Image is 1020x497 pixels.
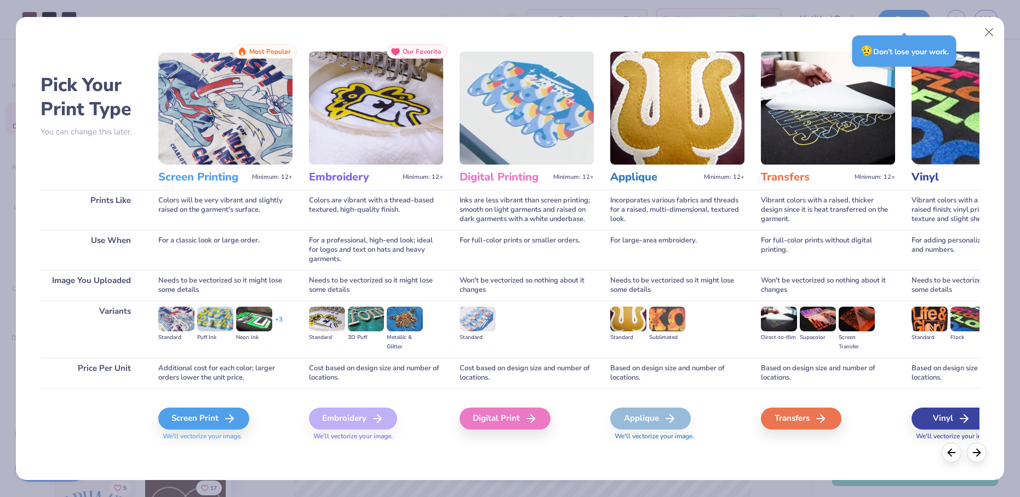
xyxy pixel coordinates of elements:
[197,307,233,331] img: Puff Ink
[41,270,142,301] div: Image You Uploaded
[460,307,496,331] img: Standard
[460,52,594,165] img: Digital Printing
[309,432,443,441] span: We'll vectorize your image.
[761,270,895,301] div: Won't be vectorized so nothing about it changes
[610,190,744,230] div: Incorporates various fabrics and threads for a raised, multi-dimensional, textured look.
[610,230,744,270] div: For large-area embroidery.
[309,408,397,430] div: Embroidery
[403,48,442,55] span: Our Favorite
[610,432,744,441] span: We'll vectorize your image.
[610,170,700,184] h3: Applique
[309,190,443,230] div: Colors are vibrant with a thread-based textured, high-quality finish.
[197,333,233,342] div: Puff Ink
[839,307,875,331] img: Screen Transfer
[41,190,142,230] div: Prints Like
[912,307,948,331] img: Standard
[800,307,836,331] img: Supacolor
[610,408,691,430] div: Applique
[41,301,142,357] div: Variants
[275,315,283,334] div: + 3
[761,333,797,342] div: Direct-to-film
[403,173,443,181] span: Minimum: 12+
[912,408,992,430] div: Vinyl
[158,190,293,230] div: Colors will be very vibrant and slightly raised on the garment's surface.
[979,22,1000,43] button: Close
[158,408,249,430] div: Screen Print
[649,307,685,331] img: Sublimated
[249,48,291,55] span: Most Popular
[553,173,594,181] span: Minimum: 12+
[41,230,142,270] div: Use When
[800,333,836,342] div: Supacolor
[912,170,1001,184] h3: Vinyl
[158,170,248,184] h3: Screen Printing
[158,270,293,301] div: Needs to be vectorized so it might lose some details
[761,170,850,184] h3: Transfers
[158,230,293,270] div: For a classic look or large order.
[761,358,895,388] div: Based on design size and number of locations.
[387,333,423,352] div: Metallic & Glitter
[610,307,646,331] img: Standard
[610,52,744,165] img: Applique
[41,127,142,137] p: You can change this later.
[610,358,744,388] div: Based on design size and number of locations.
[252,173,293,181] span: Minimum: 12+
[348,333,384,342] div: 3D Puff
[912,333,948,342] div: Standard
[387,307,423,331] img: Metallic & Glitter
[309,170,398,184] h3: Embroidery
[158,432,293,441] span: We'll vectorize your image.
[309,52,443,165] img: Embroidery
[236,307,272,331] img: Neon Ink
[460,358,594,388] div: Cost based on design size and number of locations.
[950,307,987,331] img: Flock
[460,270,594,301] div: Won't be vectorized so nothing about it changes
[950,333,987,342] div: Flock
[761,52,895,165] img: Transfers
[460,230,594,270] div: For full-color prints or smaller orders.
[460,408,551,430] div: Digital Print
[158,52,293,165] img: Screen Printing
[309,230,443,270] div: For a professional, high-end look; ideal for logos and text on hats and heavy garments.
[236,333,272,342] div: Neon Ink
[309,358,443,388] div: Cost based on design size and number of locations.
[41,358,142,388] div: Price Per Unit
[460,190,594,230] div: Inks are less vibrant than screen printing; smooth on light garments and raised on dark garments ...
[610,270,744,301] div: Needs to be vectorized so it might lose some details
[348,307,384,331] img: 3D Puff
[460,170,549,184] h3: Digital Printing
[761,230,895,270] div: For full-color prints without digital printing.
[158,358,293,388] div: Additional cost for each color; larger orders lower the unit price.
[855,173,895,181] span: Minimum: 12+
[852,36,956,67] div: Don’t lose your work.
[839,333,875,352] div: Screen Transfer
[309,270,443,301] div: Needs to be vectorized so it might lose some details
[41,73,142,121] h2: Pick Your Print Type
[309,333,345,342] div: Standard
[649,333,685,342] div: Sublimated
[309,307,345,331] img: Standard
[158,333,194,342] div: Standard
[158,307,194,331] img: Standard
[761,307,797,331] img: Direct-to-film
[860,44,873,58] span: 😥
[761,190,895,230] div: Vibrant colors with a raised, thicker design since it is heat transferred on the garment.
[460,333,496,342] div: Standard
[761,408,841,430] div: Transfers
[704,173,744,181] span: Minimum: 12+
[610,333,646,342] div: Standard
